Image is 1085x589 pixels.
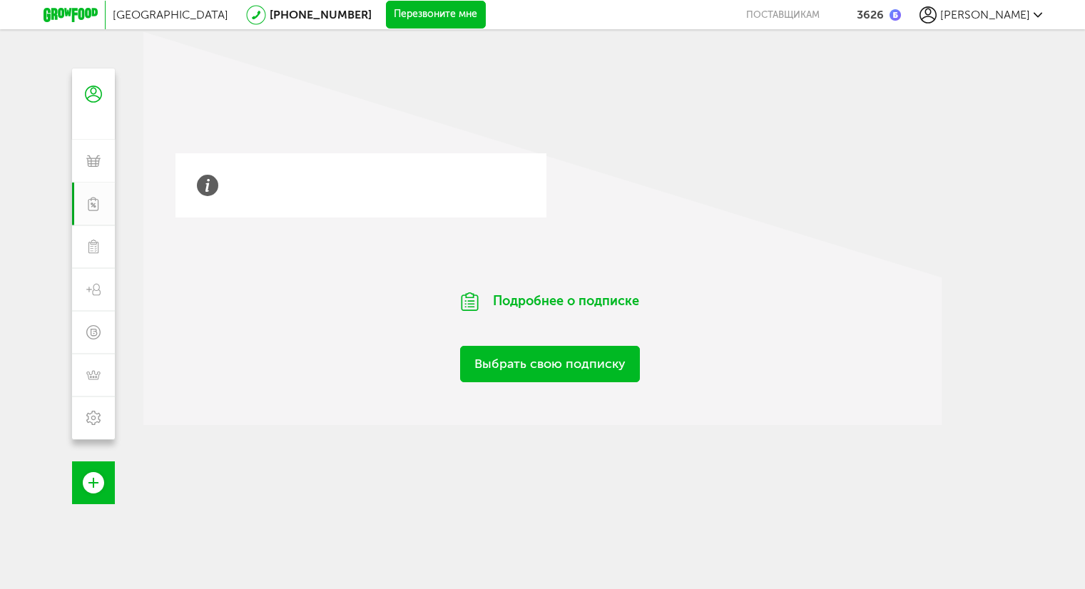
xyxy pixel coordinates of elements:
[422,275,678,329] div: Подробнее о подписке
[940,8,1030,21] span: [PERSON_NAME]
[386,1,486,29] button: Перезвоните мне
[890,9,901,21] img: bonus_b.cdccf46.png
[270,8,372,21] a: [PHONE_NUMBER]
[113,8,228,21] span: [GEOGRAPHIC_DATA]
[857,8,884,21] div: 3626
[197,175,218,196] img: info-grey.b4c3b60.svg
[460,346,640,382] a: Выбрать свою подписку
